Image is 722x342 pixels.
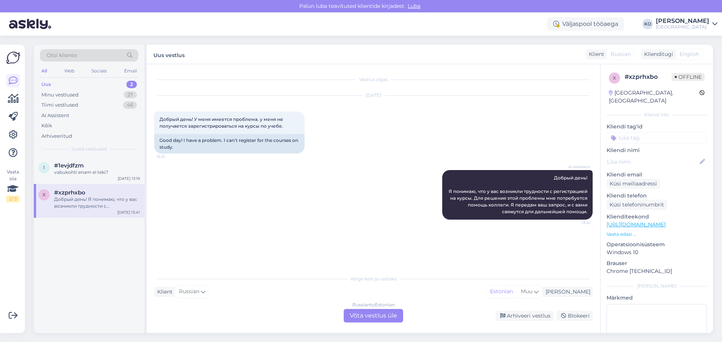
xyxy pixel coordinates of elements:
[41,122,52,130] div: Kõik
[42,192,46,197] span: x
[607,221,666,228] a: [URL][DOMAIN_NAME]
[547,17,624,31] div: Väljaspool tööaega
[154,276,593,282] div: Valige keel ja vastake
[607,123,707,131] p: Kliendi tag'id
[153,49,185,59] label: Uus vestlus
[54,189,85,196] span: #xzprhxbo
[63,66,76,76] div: Web
[607,259,707,267] p: Brauser
[154,134,305,154] div: Good day! I have a problem. I can't register for the courses on study.
[607,241,707,249] p: Operatsioonisüsteem
[154,288,173,296] div: Klient
[521,288,532,295] span: Muu
[54,162,84,169] span: #1evjdfzm
[41,101,78,109] div: Tiimi vestlused
[179,288,199,296] span: Russian
[156,154,185,160] span: 13:41
[642,19,653,29] div: KO
[562,164,590,170] span: AI Assistent
[123,101,137,109] div: 46
[609,89,699,105] div: [GEOGRAPHIC_DATA], [GEOGRAPHIC_DATA]
[586,50,604,58] div: Klient
[607,146,707,154] p: Kliendi nimi
[124,91,137,99] div: 27
[47,51,77,59] span: Otsi kliente
[607,158,698,166] input: Lisa nimi
[613,75,616,81] span: x
[607,171,707,179] p: Kliendi email
[41,91,79,99] div: Minu vestlused
[41,112,69,119] div: AI Assistent
[607,200,667,210] div: Küsi telefoninumbrit
[6,51,20,65] img: Askly Logo
[656,18,709,24] div: [PERSON_NAME]
[40,66,49,76] div: All
[680,50,699,58] span: English
[607,111,707,118] div: Kliendi info
[562,220,590,226] span: 13:41
[543,288,590,296] div: [PERSON_NAME]
[72,146,107,152] span: Uued vestlused
[656,24,709,30] div: [GEOGRAPHIC_DATA]
[486,286,517,297] div: Estonian
[6,196,20,202] div: 2 / 3
[656,18,717,30] a: [PERSON_NAME][GEOGRAPHIC_DATA]
[117,209,140,215] div: [DATE] 13:41
[159,116,284,129] span: Добрый день! У меня имеется проблема. у меня не получается зарегистрироваться на курсы по учебе.
[557,311,593,321] div: Blokeeri
[607,283,707,289] div: [PERSON_NAME]
[607,179,660,189] div: Küsi meiliaadressi
[607,192,707,200] p: Kliendi telefon
[43,165,45,170] span: 1
[607,267,707,275] p: Chrome [TECHNICAL_ID]
[154,92,593,99] div: [DATE]
[90,66,108,76] div: Socials
[611,50,631,58] span: Russian
[41,133,72,140] div: Arhiveeritud
[405,3,423,9] span: Luba
[126,81,137,88] div: 2
[154,76,593,83] div: Vestlus algas
[607,249,707,256] p: Windows 10
[54,196,140,209] div: Добрый день! Я понимаю, что у вас возникли трудности с регистрацией на курсы. Для решения этой пр...
[352,301,395,308] div: Russian to Estonian
[41,81,51,88] div: Uus
[625,72,672,81] div: # xzprhxbo
[607,294,707,302] p: Märkmed
[344,309,403,322] div: Võta vestlus üle
[123,66,138,76] div: Email
[496,311,554,321] div: Arhiveeri vestlus
[54,169,140,176] div: vabukohti enam ei teki?
[672,73,705,81] span: Offline
[607,132,707,143] input: Lisa tag
[6,169,20,202] div: Vaata siia
[118,176,140,181] div: [DATE] 13:19
[607,213,707,221] p: Klienditeekond
[641,50,673,58] div: Klienditugi
[607,231,707,238] p: Vaata edasi ...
